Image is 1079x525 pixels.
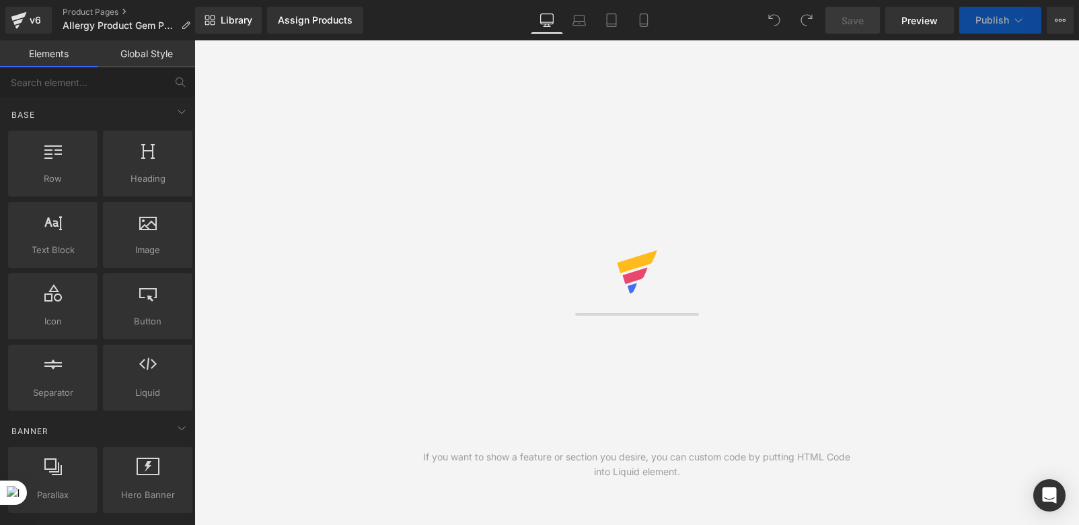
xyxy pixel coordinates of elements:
a: Desktop [531,7,563,34]
span: Row [12,172,94,186]
span: Base [10,108,36,121]
span: Image [107,243,188,257]
a: v6 [5,7,52,34]
span: Icon [12,314,94,328]
span: Text Block [12,243,94,257]
button: Publish [959,7,1041,34]
a: Tablet [595,7,628,34]
span: Save [842,13,864,28]
div: v6 [27,11,44,29]
div: Assign Products [278,15,352,26]
span: Hero Banner [107,488,188,502]
span: Library [221,14,252,26]
div: Open Intercom Messenger [1033,479,1066,512]
div: If you want to show a feature or section you desire, you can custom code by putting HTML Code int... [416,450,858,479]
a: Mobile [628,7,660,34]
button: More [1047,7,1074,34]
span: Preview [901,13,938,28]
span: Liquid [107,386,188,400]
a: Product Pages [63,7,201,17]
span: Parallax [12,488,94,502]
a: Laptop [563,7,595,34]
button: Redo [793,7,820,34]
span: Allergy Product Gem Page [63,20,176,31]
span: Banner [10,425,50,438]
span: Publish [975,15,1009,26]
button: Undo [761,7,788,34]
span: Button [107,314,188,328]
a: Preview [885,7,954,34]
a: New Library [195,7,262,34]
span: Heading [107,172,188,186]
a: Global Style [98,40,195,67]
span: Separator [12,386,94,400]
